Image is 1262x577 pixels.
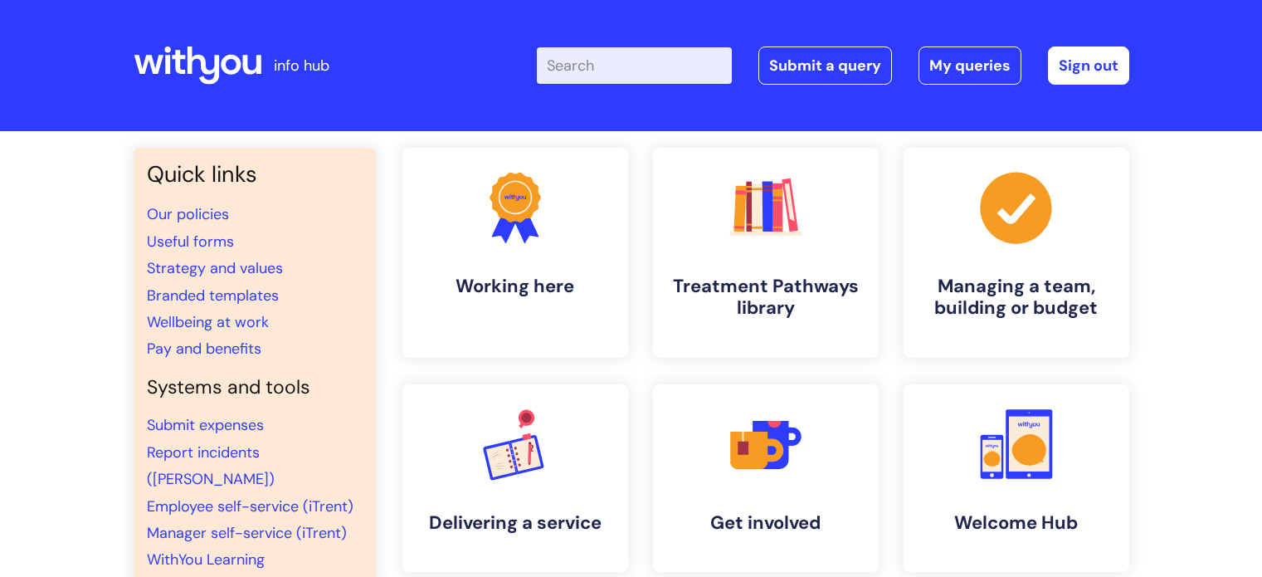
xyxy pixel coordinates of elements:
a: Sign out [1048,46,1129,85]
a: Manager self-service (iTrent) [147,523,347,543]
div: | - [537,46,1129,85]
a: Our policies [147,204,229,224]
h4: Welcome Hub [917,512,1116,534]
a: Get involved [653,384,879,572]
a: Submit expenses [147,415,264,435]
h4: Managing a team, building or budget [917,276,1116,320]
h4: Delivering a service [416,512,615,534]
input: Search [537,47,732,84]
a: My queries [918,46,1021,85]
a: Pay and benefits [147,339,261,359]
a: Delivering a service [402,384,628,572]
a: Useful forms [147,232,234,252]
a: Welcome Hub [904,384,1129,572]
a: Managing a team, building or budget [904,148,1129,358]
a: Strategy and values [147,258,283,278]
h3: Quick links [147,161,363,188]
p: info hub [274,52,329,79]
h4: Systems and tools [147,376,363,399]
a: Working here [402,148,628,358]
a: Report incidents ([PERSON_NAME]) [147,443,275,489]
h4: Working here [416,276,615,297]
a: Branded templates [147,286,279,306]
h4: Treatment Pathways library [666,276,865,320]
a: Wellbeing at work [147,312,269,332]
a: Treatment Pathways library [653,148,879,358]
a: Submit a query [758,46,892,85]
h4: Get involved [666,512,865,534]
a: Employee self-service (iTrent) [147,496,353,516]
a: WithYou Learning [147,550,265,570]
